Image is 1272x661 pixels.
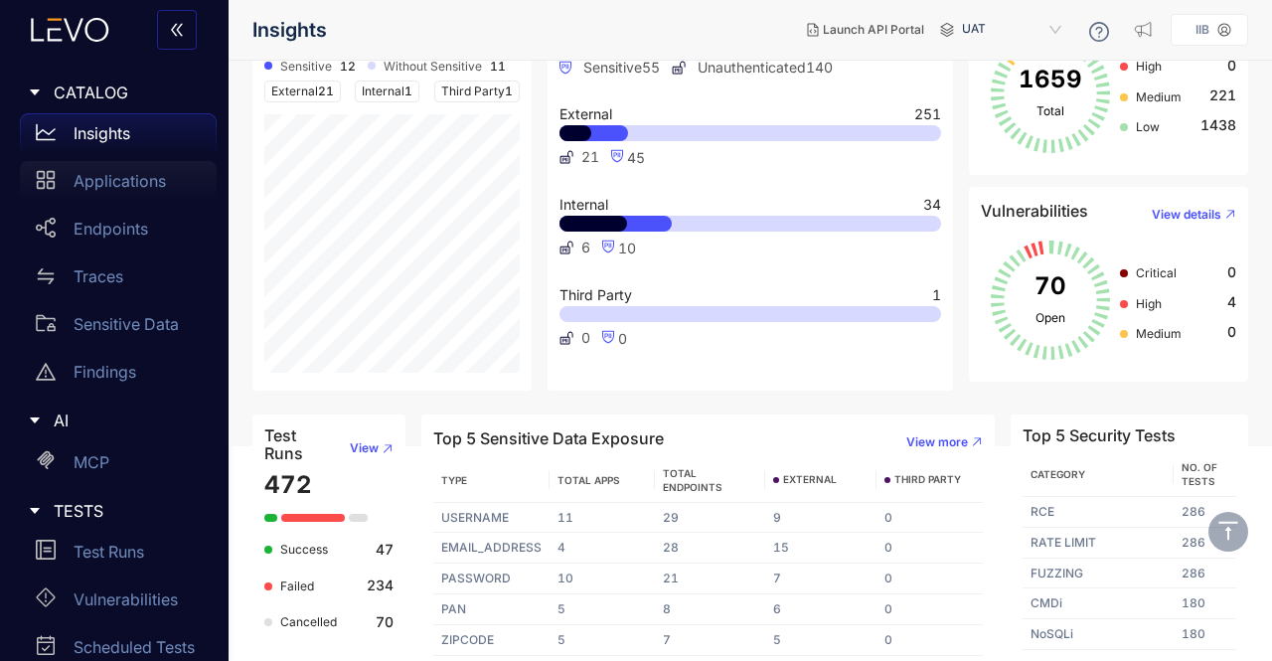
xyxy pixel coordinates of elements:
td: RCE [1023,497,1173,528]
td: 8 [655,594,765,625]
span: 10 [618,240,636,256]
span: 1 [404,83,412,98]
span: High [1136,59,1162,74]
td: 286 [1174,528,1236,559]
td: USERNAME [433,503,550,534]
td: NoSQLi [1023,619,1173,650]
a: Test Runs [20,532,217,579]
span: caret-right [28,413,42,427]
td: 180 [1174,619,1236,650]
td: 286 [1174,559,1236,589]
span: External [559,107,612,121]
p: Vulnerabilities [74,590,178,608]
div: TESTS [12,490,217,532]
td: 7 [655,625,765,656]
a: MCP [20,442,217,490]
span: TOTAL APPS [557,474,620,486]
td: ZIPCODE [433,625,550,656]
span: Medium [1136,326,1182,341]
span: AI [54,412,201,429]
td: 0 [876,625,984,656]
td: 0 [876,503,984,534]
td: 0 [876,564,984,594]
span: 6 [581,240,590,255]
td: 5 [765,625,876,656]
button: View details [1136,199,1236,231]
p: Findings [74,363,136,381]
p: Traces [74,267,123,285]
p: Insights [74,124,130,142]
p: Scheduled Tests [74,638,195,656]
b: 47 [376,542,394,558]
span: Internal [559,198,608,212]
div: AI [12,400,217,441]
td: 21 [655,564,765,594]
span: Sensitive 55 [559,60,660,76]
span: 0 [1227,264,1236,280]
p: Sensitive Data [74,315,179,333]
span: 21 [581,149,599,165]
td: 0 [876,594,984,625]
td: 15 [765,533,876,564]
td: 10 [550,564,655,594]
p: MCP [74,453,109,471]
p: Applications [74,172,166,190]
span: 4 [1227,294,1236,310]
a: Sensitive Data [20,304,217,352]
b: 11 [490,60,506,74]
span: Internal [355,81,419,102]
span: swap [36,266,56,286]
td: EMAIL_ADDRESS [433,533,550,564]
td: 6 [765,594,876,625]
h4: Top 5 Security Tests [1023,426,1176,444]
a: Endpoints [20,209,217,256]
span: double-left [169,22,185,40]
p: Test Runs [74,543,144,561]
span: 0 [1227,324,1236,340]
button: View more [890,426,983,458]
span: 0 [618,330,627,347]
a: Findings [20,352,217,400]
button: View [334,432,394,464]
span: vertical-align-top [1216,519,1240,543]
td: 7 [765,564,876,594]
span: UAT [962,14,1065,46]
td: 0 [876,533,984,564]
td: RATE LIMIT [1023,528,1173,559]
a: Applications [20,161,217,209]
td: CMDi [1023,588,1173,619]
div: CATALOG [12,72,217,113]
span: Launch API Portal [823,23,924,37]
button: Launch API Portal [791,14,940,46]
span: No. of Tests [1182,461,1217,487]
span: 45 [627,149,645,166]
b: 70 [376,614,394,630]
td: 286 [1174,497,1236,528]
td: 28 [655,533,765,564]
td: 5 [550,625,655,656]
span: Success [280,542,328,557]
h4: Vulnerabilities [981,202,1088,220]
a: Insights [20,113,217,161]
span: Third Party [434,81,520,102]
span: 34 [923,198,941,212]
td: PASSWORD [433,564,550,594]
span: TOTAL ENDPOINTS [663,467,722,493]
span: 472 [264,470,312,499]
span: THIRD PARTY [894,474,961,486]
span: 1 [505,83,513,98]
span: View more [906,435,968,449]
span: Third Party [559,288,632,302]
span: Critical [1136,265,1177,280]
span: TYPE [441,474,467,486]
span: 21 [318,83,334,98]
h4: Top 5 Sensitive Data Exposure [433,429,664,447]
span: 0 [1227,58,1236,74]
p: Endpoints [74,220,148,238]
td: 180 [1174,588,1236,619]
td: 5 [550,594,655,625]
span: 0 [581,330,590,346]
span: 221 [1209,87,1236,103]
span: warning [36,362,56,382]
span: High [1136,296,1162,311]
